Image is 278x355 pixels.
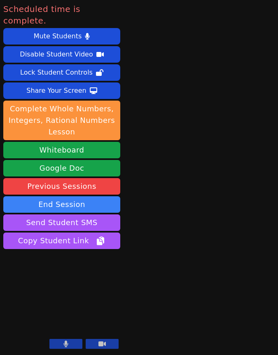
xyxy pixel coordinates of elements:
[3,82,120,99] button: Share Your Screen
[3,160,120,176] a: Google Doc
[18,235,105,247] span: Copy Student Link
[3,101,120,140] button: Complete Whole Numbers, Integers, Rational Numbers Lesson
[3,3,120,26] span: Scheduled time is complete.
[26,84,86,97] div: Share Your Screen
[3,178,120,195] a: Previous Sessions
[3,28,120,45] button: Mute Students
[20,48,93,61] div: Disable Student Video
[3,46,120,63] button: Disable Student Video
[3,196,120,213] button: End Session
[3,64,120,81] button: Lock Student Controls
[34,30,82,43] div: Mute Students
[3,142,120,158] button: Whiteboard
[3,214,120,231] button: Send Student SMS
[3,233,120,249] button: Copy Student Link
[20,66,93,79] div: Lock Student Controls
